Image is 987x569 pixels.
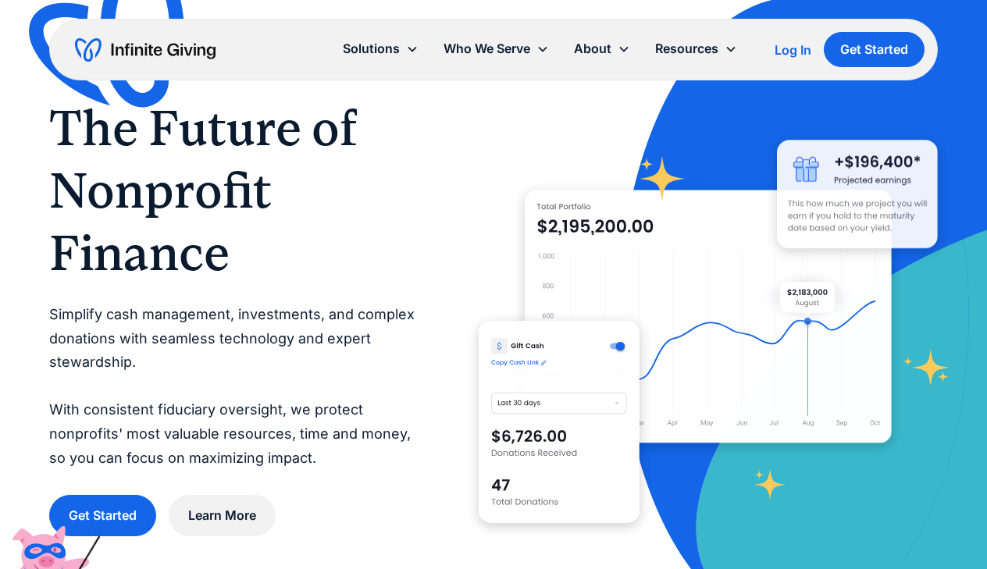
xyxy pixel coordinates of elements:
p: Simplify cash management, investments, and complex donations with seamless technology and expert ... [49,303,416,470]
div: About [561,32,643,66]
img: nonprofit donation platform [525,190,892,443]
div: Resources [655,38,718,59]
h1: The Future of Nonprofit Finance [49,97,416,284]
a: Get Started [824,32,925,67]
div: About [574,38,611,59]
div: Resources [643,32,750,66]
a: Get Started [49,495,156,536]
div: Log In [775,44,811,56]
div: Who We Serve [444,38,530,59]
a: Learn More [169,495,276,536]
div: Who We Serve [431,32,561,66]
a: Log In [775,41,811,59]
img: donation software for nonprofits [479,321,640,524]
a: home [75,37,216,62]
img: fundraising star [903,350,950,386]
div: Solutions [343,38,400,59]
div: Solutions [330,32,431,66]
